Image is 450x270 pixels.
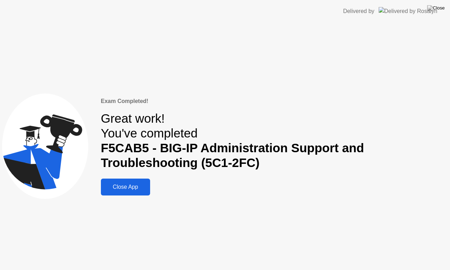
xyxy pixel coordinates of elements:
[101,141,364,169] b: F5CAB5 - BIG-IP Administration Support and Troubleshooting (5C1-2FC)
[427,5,445,11] img: Close
[101,97,448,105] div: Exam Completed!
[101,111,448,171] div: Great work! You've completed
[103,184,148,190] div: Close App
[343,7,374,15] div: Delivered by
[379,7,437,15] img: Delivered by Rosalyn
[101,179,150,195] button: Close App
